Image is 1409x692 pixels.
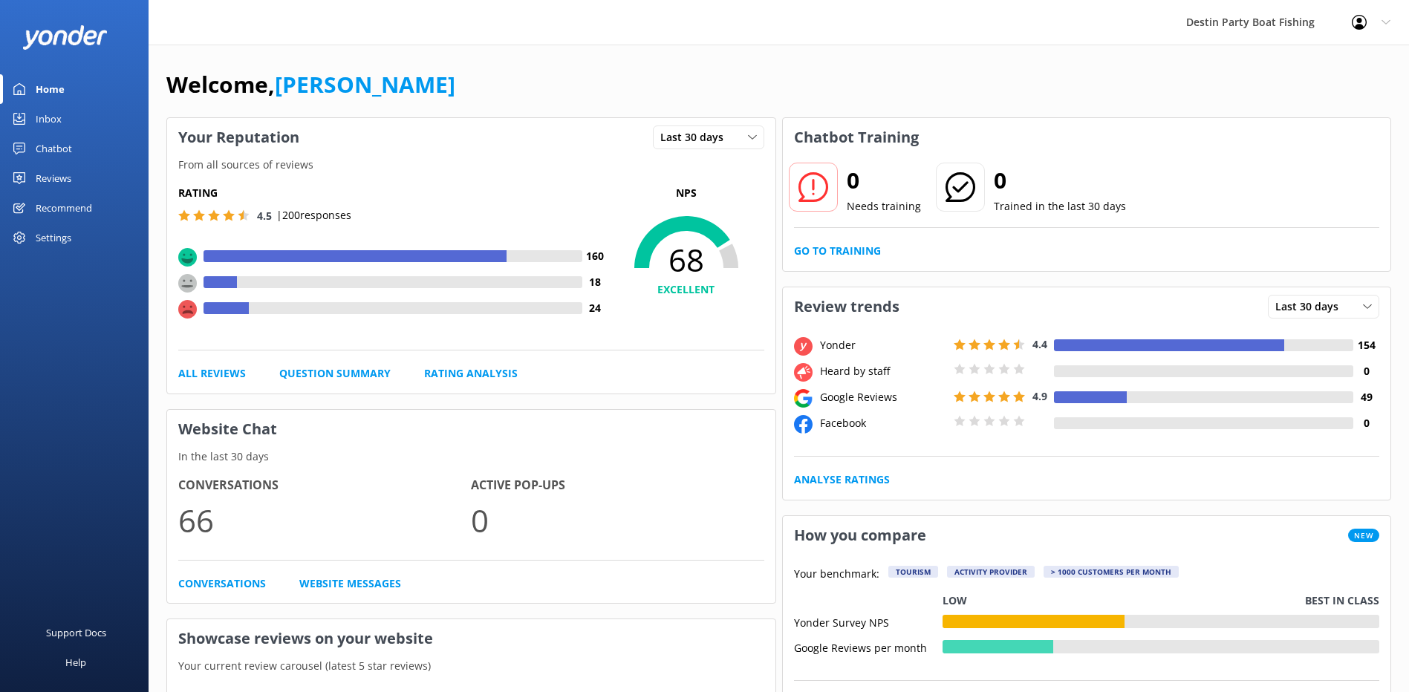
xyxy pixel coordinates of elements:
p: | 200 responses [276,207,351,223]
h4: 160 [582,248,608,264]
span: 4.4 [1032,337,1047,351]
p: In the last 30 days [167,448,775,465]
p: 66 [178,495,471,545]
a: Conversations [178,575,266,592]
div: Heard by staff [816,363,950,379]
div: Home [36,74,65,104]
div: Google Reviews [816,389,950,405]
h3: Showcase reviews on your website [167,619,775,658]
div: Help [65,647,86,677]
h4: 24 [582,300,608,316]
span: Last 30 days [660,129,732,146]
div: Yonder Survey NPS [794,615,943,628]
div: Reviews [36,163,71,193]
div: > 1000 customers per month [1044,566,1179,578]
h4: 49 [1353,389,1379,405]
h4: 0 [1353,415,1379,431]
a: Go to Training [794,243,881,259]
p: Needs training [847,198,921,215]
a: [PERSON_NAME] [275,69,455,99]
div: Tourism [888,566,938,578]
span: 4.9 [1032,389,1047,403]
a: Analyse Ratings [794,471,890,488]
p: Best in class [1305,593,1379,609]
div: Support Docs [46,618,106,647]
h3: Chatbot Training [783,118,930,157]
p: Low [943,593,967,609]
a: Rating Analysis [424,365,518,382]
div: Yonder [816,337,950,353]
p: Your benchmark: [794,566,879,584]
h2: 0 [847,163,921,198]
div: Recommend [36,193,92,223]
h4: 0 [1353,363,1379,379]
h4: 18 [582,274,608,290]
span: 68 [608,241,764,278]
h1: Welcome, [166,67,455,102]
h4: Conversations [178,476,471,495]
h3: Review trends [783,287,911,326]
span: 4.5 [257,209,272,223]
a: Website Messages [299,575,401,592]
div: Settings [36,223,71,252]
h5: Rating [178,185,608,201]
a: All Reviews [178,365,246,382]
div: Facebook [816,415,950,431]
p: 0 [471,495,764,545]
p: Your current review carousel (latest 5 star reviews) [167,658,775,674]
span: Last 30 days [1275,298,1347,315]
h4: Active Pop-ups [471,476,764,495]
span: New [1348,529,1379,542]
p: From all sources of reviews [167,157,775,173]
h4: 154 [1353,337,1379,353]
p: NPS [608,185,764,201]
img: yonder-white-logo.png [22,25,108,50]
div: Google Reviews per month [794,640,943,653]
h3: Website Chat [167,410,775,448]
div: Chatbot [36,134,72,163]
h4: EXCELLENT [608,281,764,298]
h2: 0 [994,163,1126,198]
div: Inbox [36,104,62,134]
h3: How you compare [783,516,937,555]
div: Activity Provider [947,566,1035,578]
h3: Your Reputation [167,118,310,157]
p: Trained in the last 30 days [994,198,1126,215]
a: Question Summary [279,365,391,382]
